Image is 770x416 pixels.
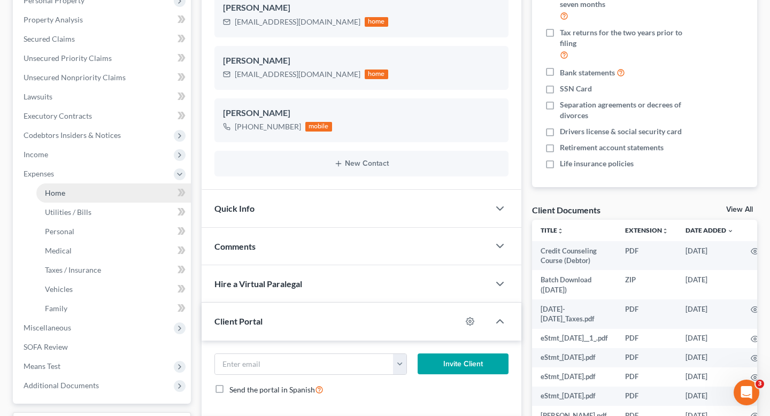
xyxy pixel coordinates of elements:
a: Utilities / Bills [36,203,191,222]
a: Medical [36,241,191,260]
a: Extensionunfold_more [625,226,668,234]
span: Comments [214,241,256,251]
div: [EMAIL_ADDRESS][DOMAIN_NAME] [235,69,360,80]
a: View All [726,206,753,213]
td: [DATE] [677,387,742,406]
button: Invite Client [418,353,509,375]
td: [DATE] [677,241,742,271]
a: Secured Claims [15,29,191,49]
div: [PERSON_NAME] [223,2,500,14]
span: Executory Contracts [24,111,92,120]
span: Drivers license & social security card [560,126,682,137]
span: Client Portal [214,316,263,326]
a: Titleunfold_more [541,226,564,234]
span: Life insurance policies [560,158,634,169]
span: Bank statements [560,67,615,78]
span: Means Test [24,361,60,371]
a: Unsecured Nonpriority Claims [15,68,191,87]
td: PDF [617,329,677,348]
span: Property Analysis [24,15,83,24]
td: eStmt_[DATE].pdf [532,387,617,406]
a: Vehicles [36,280,191,299]
td: PDF [617,299,677,329]
div: mobile [305,122,332,132]
td: eStmt_[DATE]__1_.pdf [532,329,617,348]
a: Personal [36,222,191,241]
span: Home [45,188,65,197]
td: eStmt_[DATE].pdf [532,348,617,367]
td: Credit Counseling Course (Debtor) [532,241,617,271]
span: Family [45,304,67,313]
span: Taxes / Insurance [45,265,101,274]
span: Vehicles [45,284,73,294]
span: Retirement account statements [560,142,664,153]
span: Separation agreements or decrees of divorces [560,99,692,121]
a: Family [36,299,191,318]
span: Hire a Virtual Paralegal [214,279,302,289]
td: PDF [617,367,677,387]
a: SOFA Review [15,337,191,357]
td: PDF [617,387,677,406]
span: Lawsuits [24,92,52,101]
span: Secured Claims [24,34,75,43]
td: [DATE]-[DATE]_Taxes.pdf [532,299,617,329]
i: unfold_more [662,228,668,234]
div: home [365,70,388,79]
button: New Contact [223,159,500,168]
div: home [365,17,388,27]
td: eStmt_[DATE].pdf [532,367,617,387]
a: Property Analysis [15,10,191,29]
input: Enter email [215,354,394,374]
td: [DATE] [677,329,742,348]
div: Client Documents [532,204,600,215]
span: Medical [45,246,72,255]
span: SSN Card [560,83,592,94]
td: [DATE] [677,348,742,367]
i: unfold_more [557,228,564,234]
td: Batch Download ([DATE]) [532,270,617,299]
span: Send the portal in Spanish [229,385,315,394]
div: [PERSON_NAME] [223,107,500,120]
span: Income [24,150,48,159]
span: Unsecured Priority Claims [24,53,112,63]
span: Additional Documents [24,381,99,390]
a: Home [36,183,191,203]
td: PDF [617,348,677,367]
span: Personal [45,227,74,236]
td: ZIP [617,270,677,299]
td: [DATE] [677,367,742,387]
td: [DATE] [677,270,742,299]
span: Codebtors Insiders & Notices [24,130,121,140]
span: Utilities / Bills [45,207,91,217]
iframe: Intercom live chat [734,380,759,405]
span: Quick Info [214,203,255,213]
span: 3 [756,380,764,388]
span: Miscellaneous [24,323,71,332]
div: [PHONE_NUMBER] [235,121,301,132]
a: Unsecured Priority Claims [15,49,191,68]
a: Date Added expand_more [686,226,734,234]
span: Tax returns for the two years prior to filing [560,27,692,49]
span: Expenses [24,169,54,178]
span: Unsecured Nonpriority Claims [24,73,126,82]
span: SOFA Review [24,342,68,351]
td: [DATE] [677,299,742,329]
i: expand_more [727,228,734,234]
a: Taxes / Insurance [36,260,191,280]
a: Lawsuits [15,87,191,106]
div: [EMAIL_ADDRESS][DOMAIN_NAME] [235,17,360,27]
div: [PERSON_NAME] [223,55,500,67]
a: Executory Contracts [15,106,191,126]
td: PDF [617,241,677,271]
